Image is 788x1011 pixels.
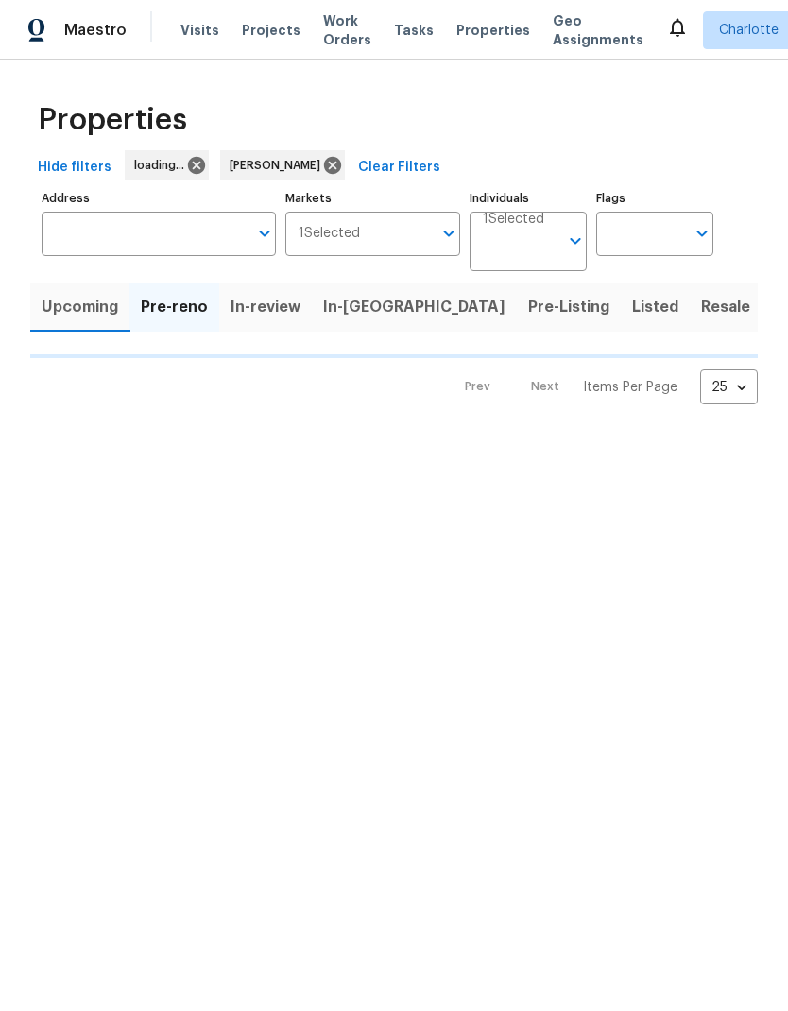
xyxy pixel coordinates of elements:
[64,21,127,40] span: Maestro
[456,21,530,40] span: Properties
[596,193,713,204] label: Flags
[632,294,678,320] span: Listed
[689,220,715,247] button: Open
[134,156,192,175] span: loading...
[30,150,119,185] button: Hide filters
[38,111,187,129] span: Properties
[701,294,750,320] span: Resale
[231,294,300,320] span: In-review
[351,150,448,185] button: Clear Filters
[323,11,371,49] span: Work Orders
[553,11,643,49] span: Geo Assignments
[220,150,345,180] div: [PERSON_NAME]
[299,226,360,242] span: 1 Selected
[528,294,609,320] span: Pre-Listing
[358,156,440,180] span: Clear Filters
[436,220,462,247] button: Open
[562,228,589,254] button: Open
[230,156,328,175] span: [PERSON_NAME]
[323,294,505,320] span: In-[GEOGRAPHIC_DATA]
[700,363,758,412] div: 25
[42,193,276,204] label: Address
[470,193,587,204] label: Individuals
[447,369,758,404] nav: Pagination Navigation
[242,21,300,40] span: Projects
[125,150,209,180] div: loading...
[394,24,434,37] span: Tasks
[285,193,461,204] label: Markets
[583,378,677,397] p: Items Per Page
[251,220,278,247] button: Open
[141,294,208,320] span: Pre-reno
[38,156,111,180] span: Hide filters
[719,21,779,40] span: Charlotte
[483,212,544,228] span: 1 Selected
[180,21,219,40] span: Visits
[42,294,118,320] span: Upcoming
